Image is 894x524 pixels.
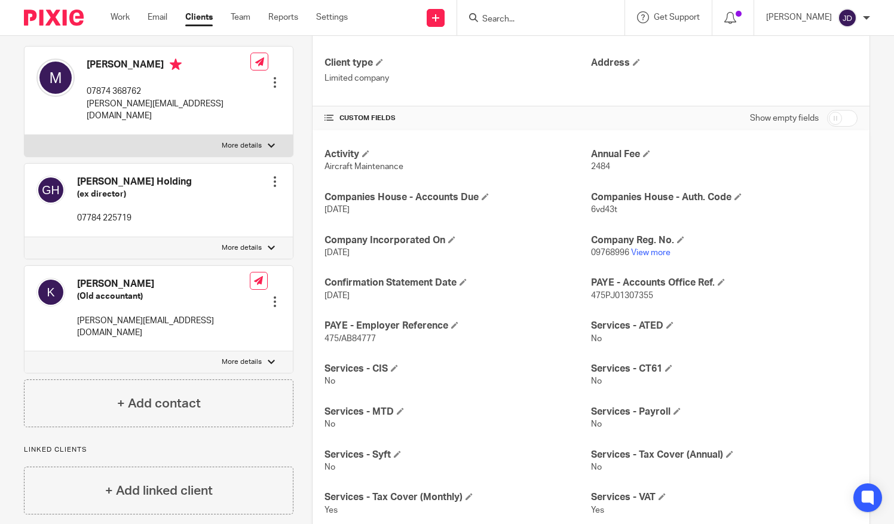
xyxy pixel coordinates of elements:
span: No [324,463,335,471]
span: Yes [324,506,338,514]
img: svg%3E [36,59,75,97]
img: svg%3E [838,8,857,27]
h4: Services - CIS [324,363,591,375]
p: Linked clients [24,445,293,455]
p: [PERSON_NAME] [766,11,832,23]
h4: Companies House - Auth. Code [591,191,858,204]
h4: Services - MTD [324,406,591,418]
h4: + Add linked client [105,482,213,500]
h4: Services - Syft [324,449,591,461]
h4: Companies House - Accounts Due [324,191,591,204]
img: Pixie [24,10,84,26]
h4: PAYE - Accounts Office Ref. [591,277,858,289]
h4: [PERSON_NAME] Holding [77,176,192,188]
span: No [324,377,335,385]
h4: Company Incorporated On [324,234,591,247]
span: 475/AB84777 [324,335,376,343]
a: Settings [316,11,348,23]
h4: Client type [324,57,591,69]
h5: (ex director) [77,188,192,200]
h5: (Old accountant) [77,290,250,302]
h4: Services - Tax Cover (Annual) [591,449,858,461]
span: No [591,377,602,385]
a: Reports [268,11,298,23]
a: Work [111,11,130,23]
h4: PAYE - Employer Reference [324,320,591,332]
span: Aircraft Maintenance [324,163,403,171]
a: Email [148,11,167,23]
span: 6vd43t [591,206,617,214]
p: 07874 368762 [87,85,250,97]
span: Get Support [654,13,700,22]
h4: Services - Payroll [591,406,858,418]
p: More details [222,357,262,367]
span: 2484 [591,163,610,171]
p: 07784 225719 [77,212,192,224]
h4: Services - CT61 [591,363,858,375]
h4: Confirmation Statement Date [324,277,591,289]
span: No [591,463,602,471]
h4: Services - ATED [591,320,858,332]
label: Show empty fields [750,112,819,124]
span: 09768996 [591,249,629,257]
h4: CUSTOM FIELDS [324,114,591,123]
span: No [324,420,335,428]
span: [DATE] [324,292,350,300]
a: Clients [185,11,213,23]
img: svg%3E [36,176,65,204]
p: Limited company [324,72,591,84]
span: [DATE] [324,249,350,257]
h4: Annual Fee [591,148,858,161]
span: Yes [591,506,604,514]
p: More details [222,243,262,253]
h4: [PERSON_NAME] [77,278,250,290]
h4: [PERSON_NAME] [87,59,250,73]
h4: Address [591,57,858,69]
span: 475PJ01307355 [591,292,653,300]
p: [PERSON_NAME][EMAIL_ADDRESS][DOMAIN_NAME] [87,98,250,122]
h4: Services - VAT [591,491,858,504]
span: [DATE] [324,206,350,214]
img: svg%3E [36,278,65,307]
p: [PERSON_NAME][EMAIL_ADDRESS][DOMAIN_NAME] [77,315,250,339]
a: View more [631,249,670,257]
h4: + Add contact [117,394,201,413]
h4: Services - Tax Cover (Monthly) [324,491,591,504]
span: No [591,420,602,428]
span: No [591,335,602,343]
input: Search [481,14,589,25]
p: More details [222,141,262,151]
h4: Company Reg. No. [591,234,858,247]
a: Team [231,11,250,23]
h4: Activity [324,148,591,161]
i: Primary [170,59,182,71]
